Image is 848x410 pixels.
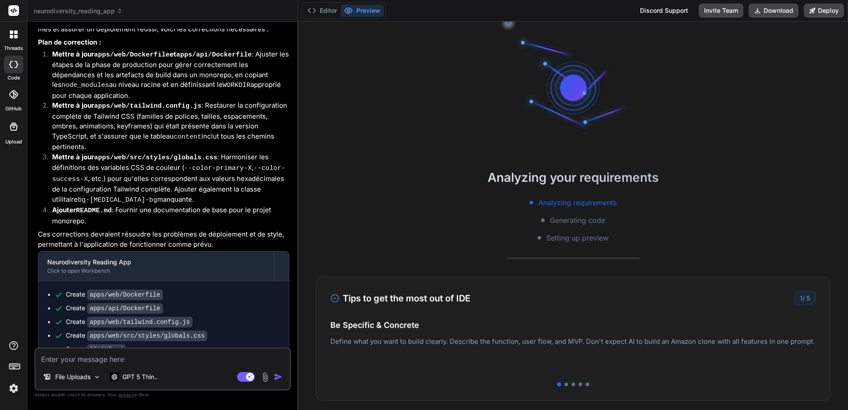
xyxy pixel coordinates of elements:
p: Always double-check its answers. Your in Bind [34,391,291,399]
li: : Fournir une documentation de base pour le projet monorepo. [45,205,289,226]
code: --color-success-X [52,165,285,183]
div: Create [66,331,207,340]
div: Create [66,317,193,327]
p: Ces corrections devraient résoudre les problèmes de déploiement et de style, permettant à l'appli... [38,229,289,249]
div: Create [66,345,126,354]
strong: Mettre à jour [52,101,201,109]
button: Invite Team [699,4,743,18]
span: neurodiversity_reading_app [34,7,123,15]
span: Setting up preview [546,233,609,243]
code: --color-primary-X [184,165,252,172]
span: 5 [806,294,810,302]
code: node_modules [61,82,109,89]
div: Create [66,304,163,313]
code: apps/api/Dockerfile [87,303,163,314]
code: apps/web/Dockerfile [87,290,163,300]
img: Pick Models [93,373,101,381]
label: code [8,74,20,82]
div: Discord Support [635,4,693,18]
li: : Restaurer la configuration complète de Tailwind CSS (familles de polices, tailles, espacements,... [45,101,289,152]
span: 1 [800,294,803,302]
label: threads [4,45,23,52]
button: Preview [341,4,384,17]
strong: Mettre à jour et [52,50,252,58]
h3: Tips to get the most out of IDE [330,292,470,305]
button: Editor [304,4,341,17]
li: : Harmoniser les définitions des variables CSS de couleur ( , , etc.) pour qu'elles correspondent... [45,152,289,206]
button: Download [749,4,799,18]
strong: Plan de correction : [38,38,101,46]
strong: Mettre à jour [52,153,217,161]
code: bg-[MEDICAL_DATA]-bg [78,196,157,204]
p: GPT 5 Thin.. [122,372,158,381]
code: content [174,133,201,141]
code: apps/web/tailwind.config.js [87,317,193,327]
p: File Uploads [55,372,91,381]
code: apps/web/tailwind.config.js [94,102,201,110]
img: icon [274,372,283,381]
button: Neurodiversity Reading AppClick to open Workbench [38,252,274,281]
div: / [794,291,816,305]
h2: Analyzing your requirements [298,168,848,187]
code: apps/web/Dockerfile [94,51,170,59]
code: apps/api/Dockerfile [176,51,252,59]
div: Click to open Workbench [47,267,265,275]
button: Deploy [804,4,844,18]
code: WORKDIR [223,82,250,89]
label: GitHub [5,105,22,113]
span: privacy [118,392,134,397]
img: attachment [260,372,270,382]
label: Upload [5,138,22,146]
img: GPT 5 Thinking High [110,372,119,381]
h4: Be Specific & Concrete [330,319,816,331]
div: Neurodiversity Reading App [47,258,265,267]
span: Generating code [550,215,605,226]
span: Analyzing requirements [538,197,617,208]
code: README.md [76,207,112,214]
img: settings [6,381,21,396]
li: : Ajuster les étapes de la phase de production pour gérer correctement les dépendances et les art... [45,49,289,101]
code: README.md [87,344,126,355]
div: Create [66,290,163,299]
strong: Ajouter [52,206,112,214]
code: apps/web/src/styles/globals.css [94,154,217,162]
code: apps/web/src/styles/globals.css [87,331,207,341]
